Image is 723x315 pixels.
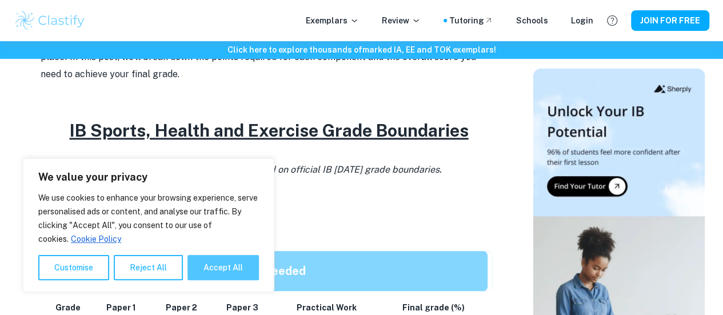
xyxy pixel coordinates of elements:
p: Review [382,14,421,27]
button: Help and Feedback [602,11,622,30]
strong: Final grade (%) [402,303,465,312]
div: We value your privacy [23,158,274,292]
strong: Practical Work [297,303,357,312]
p: We use cookies to enhance your browsing experience, serve personalised ads or content, and analys... [38,191,259,246]
a: Login [571,14,593,27]
a: Tutoring [449,14,493,27]
button: Accept All [187,255,259,280]
a: Schools [516,14,548,27]
a: Cookie Policy [70,234,122,244]
strong: Grade [55,303,81,312]
h6: Click here to explore thousands of marked IA, EE and TOK exemplars ! [2,43,721,56]
strong: Paper 3 [226,303,258,312]
strong: Paper 2 [166,303,197,312]
button: Customise [38,255,109,280]
button: Reject All [114,255,183,280]
strong: Paper 1 [106,303,136,312]
p: Exemplars [306,14,359,27]
p: We value your privacy [38,170,259,184]
button: JOIN FOR FREE [631,10,709,31]
img: Clastify logo [14,9,86,32]
u: IB Sports, Health and Exercise Grade Boundaries [70,120,469,141]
